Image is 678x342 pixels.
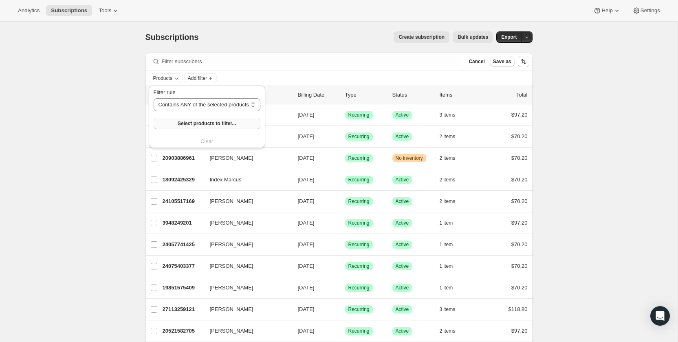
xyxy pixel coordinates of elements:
span: $97.20 [511,328,528,334]
span: Recurring [348,328,370,334]
span: Recurring [348,285,370,291]
span: Help [601,7,612,14]
button: 2 items [440,152,464,164]
p: 27113259121 [163,305,203,313]
button: [PERSON_NAME] [205,260,286,273]
span: [PERSON_NAME] [210,327,253,335]
span: [DATE] [298,198,315,204]
button: Select products to filter [154,118,260,129]
span: 1 item [440,220,453,226]
span: [DATE] [298,263,315,269]
span: Recurring [348,112,370,118]
p: 18092425329 [163,176,203,184]
button: 1 item [440,217,462,229]
div: 27113259121[PERSON_NAME][DATE]SuccessRecurringSuccessActive3 items$118.80 [163,304,528,315]
button: Index Marcus [205,173,286,186]
div: Items [440,91,480,99]
button: 3 items [440,304,464,315]
button: 2 items [440,174,464,185]
span: [DATE] [298,155,315,161]
span: 2 items [440,133,456,140]
span: Recurring [348,177,370,183]
span: Subscriptions [145,33,199,42]
span: 1 item [440,241,453,248]
p: 19851575409 [163,284,203,292]
span: $118.80 [508,306,528,312]
p: 3948249201 [163,219,203,227]
button: Create subscription [394,31,449,43]
span: [PERSON_NAME] [210,219,253,227]
span: Tools [99,7,111,14]
span: Active [396,328,409,334]
button: [PERSON_NAME] [205,238,286,251]
button: Settings [627,5,665,16]
span: 2 items [440,328,456,334]
div: Type [345,91,386,99]
button: [PERSON_NAME] [205,152,286,165]
span: Active [396,263,409,269]
span: 2 items [440,155,456,161]
button: [PERSON_NAME] [205,216,286,229]
div: 24075403377[PERSON_NAME][DATE]SuccessRecurringSuccessActive1 item$70.20 [163,260,528,272]
button: Export [496,31,522,43]
span: Active [396,177,409,183]
span: 2 items [440,198,456,205]
button: 3 items [440,109,464,121]
span: [DATE] [298,241,315,247]
span: Settings [641,7,660,14]
span: 2 items [440,177,456,183]
span: 3 items [440,306,456,313]
p: Billing Date [298,91,339,99]
span: [PERSON_NAME] [210,241,253,249]
div: Open Intercom Messenger [650,306,670,326]
span: No inventory [396,155,423,161]
span: Recurring [348,198,370,205]
div: 18092425329Index Marcus[DATE]SuccessRecurringSuccessActive2 items$70.20 [163,174,528,185]
div: 24105517169[PERSON_NAME][DATE]SuccessRecurringSuccessActive2 items$70.20 [163,196,528,207]
span: Active [396,112,409,118]
span: [DATE] [298,306,315,312]
span: $70.20 [511,285,528,291]
p: 20521582705 [163,327,203,335]
div: 24057741425[PERSON_NAME][DATE]SuccessRecurringSuccessActive1 item$70.20 [163,239,528,250]
button: 2 items [440,325,464,337]
button: Analytics [13,5,44,16]
div: 19851575409[PERSON_NAME][DATE]SuccessRecurringSuccessActive1 item$70.20 [163,282,528,293]
span: Filter rule [154,89,176,95]
button: 2 items [440,131,464,142]
span: [DATE] [298,328,315,334]
div: IDCustomerBilling DateTypeStatusItemsTotal [163,91,528,99]
span: Recurring [348,306,370,313]
button: [PERSON_NAME] [205,195,286,208]
span: Subscriptions [51,7,87,14]
p: 24057741425 [163,241,203,249]
span: Save as [493,58,511,65]
span: Active [396,241,409,248]
span: $70.20 [511,241,528,247]
span: Recurring [348,241,370,248]
button: [PERSON_NAME] [205,303,286,316]
button: 1 item [440,239,462,250]
span: Active [396,306,409,313]
span: Export [501,34,517,40]
span: Analytics [18,7,40,14]
div: 3948249201[PERSON_NAME][DATE]SuccessRecurringSuccessActive1 item$97.20 [163,217,528,229]
span: Recurring [348,220,370,226]
span: [DATE] [298,177,315,183]
span: [PERSON_NAME] [210,305,253,313]
span: [PERSON_NAME] [210,284,253,292]
span: [PERSON_NAME] [210,197,253,205]
button: 1 item [440,282,462,293]
span: $97.20 [511,112,528,118]
span: Recurring [348,155,370,161]
span: Active [396,220,409,226]
span: Index Marcus [210,176,242,184]
p: 20903886961 [163,154,203,162]
button: [PERSON_NAME] [205,281,286,294]
span: [DATE] [298,133,315,139]
p: 24105517169 [163,197,203,205]
p: Status [392,91,433,99]
span: Active [396,285,409,291]
span: [PERSON_NAME] [210,262,253,270]
span: Recurring [348,263,370,269]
